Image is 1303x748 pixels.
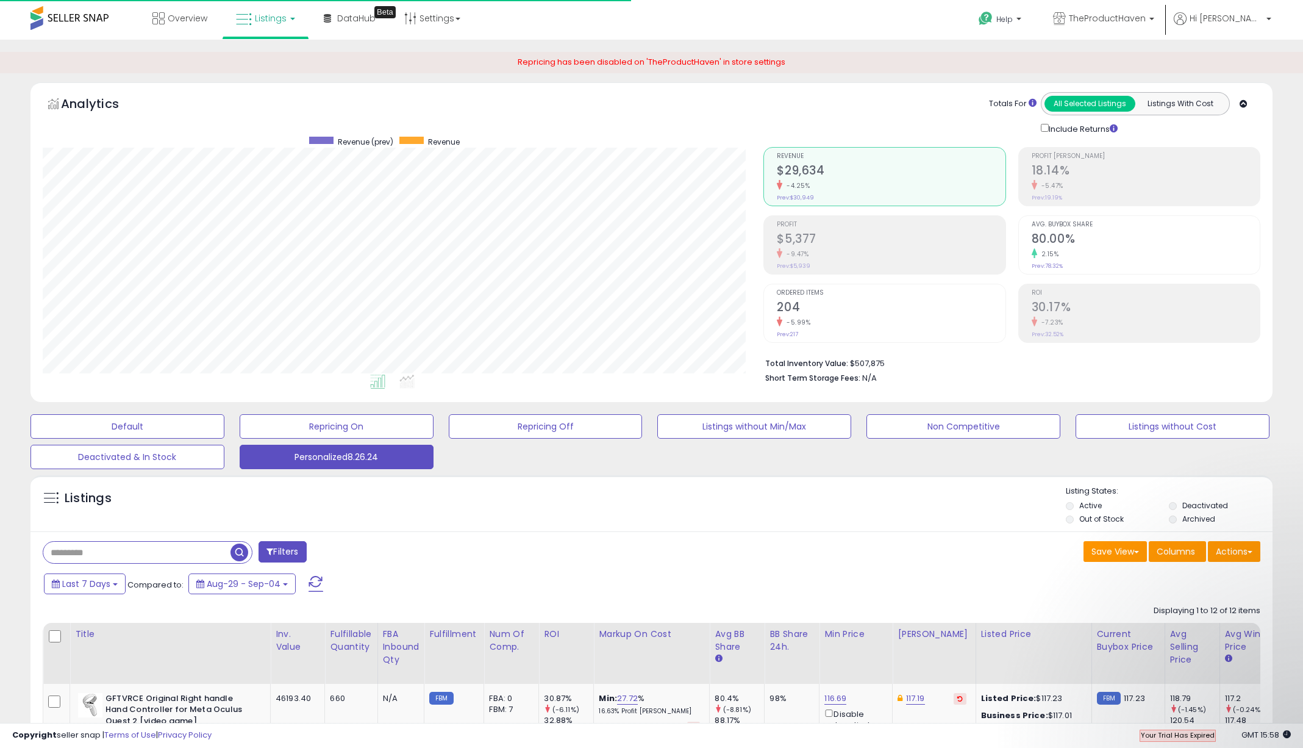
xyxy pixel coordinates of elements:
span: Avg. Buybox Share [1032,221,1260,228]
div: Min Price [824,628,887,641]
div: Inv. value [276,628,320,653]
div: Tooltip anchor [374,6,396,18]
button: All Selected Listings [1044,96,1135,112]
div: 660 [330,693,368,704]
span: Repricing has been disabled on 'TheProductHaven' in store settings [518,56,785,68]
h2: 30.17% [1032,300,1260,317]
small: 2.15% [1037,250,1059,259]
label: Active [1079,500,1102,511]
h5: Analytics [61,95,143,115]
div: Include Returns [1032,121,1132,135]
div: Fulfillment [429,628,479,641]
label: Out of Stock [1079,514,1124,524]
span: Compared to: [127,579,184,591]
div: % [599,693,700,716]
button: Repricing Off [449,414,643,439]
i: Get Help [978,11,993,26]
small: Avg BB Share. [715,653,722,664]
div: Current Buybox Price [1097,628,1160,653]
div: 46193.40 [276,693,315,704]
span: N/A [862,372,877,384]
span: Ordered Items [777,290,1005,297]
a: Terms of Use [104,729,156,741]
button: Listings without Min/Max [657,414,851,439]
span: Revenue [428,137,460,147]
button: Aug-29 - Sep-04 [188,574,296,594]
small: (-6.11%) [552,705,579,714]
div: Num of Comp. [489,628,534,653]
div: Disable auto adjust min [824,707,883,743]
div: Displaying 1 to 12 of 12 items [1154,605,1260,617]
b: Total Inventory Value: [765,358,848,369]
div: Avg Selling Price [1170,628,1215,666]
div: seller snap | | [12,730,212,741]
small: -9.47% [782,250,809,259]
span: TheProductHaven [1069,12,1146,24]
p: Listing States: [1066,486,1273,497]
small: Prev: 78.32% [1032,262,1063,270]
b: Business Price: [981,710,1048,721]
label: Deactivated [1182,500,1228,511]
div: N/A [383,693,415,704]
small: -7.23% [1037,318,1063,327]
span: Aug-29 - Sep-04 [207,578,280,590]
button: Deactivated & In Stock [30,445,224,469]
a: 116.69 [824,692,846,705]
span: Hi [PERSON_NAME] [1190,12,1263,24]
p: 16.63% Profit [PERSON_NAME] [599,707,700,716]
a: Help [969,2,1033,40]
th: The percentage added to the cost of goods (COGS) that forms the calculator for Min & Max prices. [594,623,710,684]
small: (-8.81%) [723,705,751,714]
div: Avg BB Share [715,628,759,653]
small: Prev: 32.52% [1032,331,1063,338]
div: Fulfillable Quantity [330,628,372,653]
small: -5.47% [1037,181,1063,190]
div: ROI [544,628,588,641]
a: 117.19 [906,692,925,705]
button: Listings without Cost [1076,414,1269,439]
span: ROI [1032,290,1260,297]
div: Totals For [989,98,1037,110]
div: Title [75,628,265,641]
b: Short Term Storage Fees: [765,373,860,383]
span: Overview [168,12,207,24]
span: Help [996,14,1013,24]
h2: 204 [777,300,1005,317]
span: Profit [777,221,1005,228]
span: Columns [1157,545,1195,558]
small: -5.99% [782,318,810,327]
span: Revenue [777,153,1005,160]
small: Prev: 217 [777,331,798,338]
div: $117.23 [981,693,1082,704]
div: Markup on Cost [599,628,704,641]
h2: 80.00% [1032,232,1260,248]
span: Listings [255,12,287,24]
div: FBA inbound Qty [383,628,419,666]
a: 27.72 [617,692,638,705]
small: FBM [429,692,453,705]
small: Prev: $5,939 [777,262,810,270]
button: Personalized8.26.24 [240,445,434,469]
small: Prev: 19.19% [1032,194,1062,201]
h5: Listings [65,490,112,507]
a: Privacy Policy [158,729,212,741]
label: Archived [1182,514,1215,524]
div: FBM: 7 [489,704,529,715]
div: BB Share 24h. [769,628,814,653]
button: Default [30,414,224,439]
span: DataHub [337,12,376,24]
b: Listed Price: [981,692,1037,704]
button: Save View [1083,541,1147,562]
span: Last 7 Days [62,578,110,590]
h2: 18.14% [1032,164,1260,180]
small: -4.25% [782,181,810,190]
button: Repricing On [240,414,434,439]
span: Revenue (prev) [338,137,393,147]
li: $507,875 [765,355,1251,370]
div: 30.87% [544,693,593,704]
b: GFTVRCE Original Right handle Hand Controller for Meta Oculus Quest 2 [video game] [105,693,254,730]
small: Prev: $30,949 [777,194,814,201]
div: $117.01 [981,710,1082,721]
div: Avg Win Price [1225,628,1269,653]
button: Non Competitive [866,414,1060,439]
